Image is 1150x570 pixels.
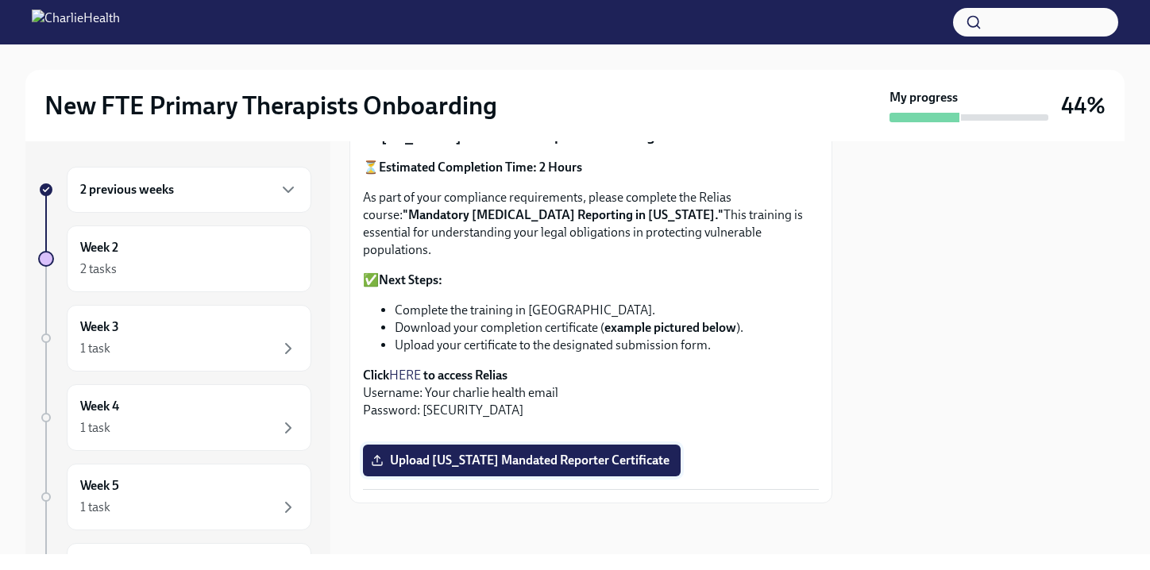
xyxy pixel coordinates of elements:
[80,398,119,415] h6: Week 4
[363,272,819,289] p: ✅
[80,181,174,198] h6: 2 previous weeks
[890,89,958,106] strong: My progress
[363,445,681,476] label: Upload [US_STATE] Mandated Reporter Certificate
[80,419,110,437] div: 1 task
[363,189,819,259] p: As part of your compliance requirements, please complete the Relias course: This training is esse...
[67,167,311,213] div: 2 previous weeks
[38,464,311,530] a: Week 51 task
[363,159,819,176] p: ⏳
[379,160,582,175] strong: Estimated Completion Time: 2 Hours
[604,320,736,335] strong: example pictured below
[44,90,497,121] h2: New FTE Primary Therapists Onboarding
[38,305,311,372] a: Week 31 task
[80,239,118,256] h6: Week 2
[32,10,120,35] img: CharlieHealth
[38,225,311,292] a: Week 22 tasks
[395,319,819,337] li: Download your completion certificate ( ).
[389,368,421,383] a: HERE
[80,340,110,357] div: 1 task
[80,318,119,336] h6: Week 3
[38,384,311,451] a: Week 41 task
[363,367,819,419] p: Username: Your charlie health email Password: [SECURITY_DATA]
[80,477,119,495] h6: Week 5
[379,272,442,287] strong: Next Steps:
[395,337,819,354] li: Upload your certificate to the designated submission form.
[423,368,507,383] strong: to access Relias
[395,302,819,319] li: Complete the training in [GEOGRAPHIC_DATA].
[80,260,117,278] div: 2 tasks
[80,499,110,516] div: 1 task
[403,207,724,222] strong: "Mandatory [MEDICAL_DATA] Reporting in [US_STATE]."
[374,453,670,468] span: Upload [US_STATE] Mandated Reporter Certificate
[363,368,389,383] strong: Click
[1061,91,1106,120] h3: 44%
